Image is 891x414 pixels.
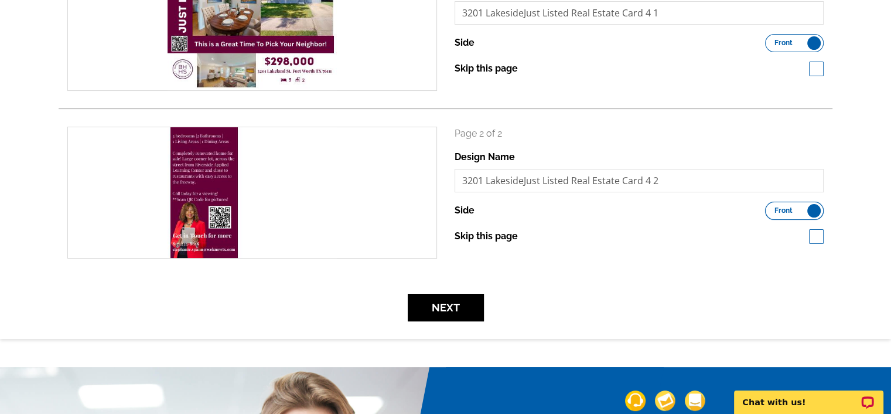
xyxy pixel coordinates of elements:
label: Side [455,203,474,218]
button: Next [408,294,484,321]
span: Front [774,40,793,46]
label: Design Name [455,150,515,164]
label: Skip this page [455,62,518,76]
img: support-img-2.png [655,391,675,411]
img: support-img-3_1.png [685,391,705,411]
img: support-img-1.png [625,391,646,411]
p: Page 2 of 2 [455,127,824,141]
label: Skip this page [455,229,518,243]
span: Front [774,208,793,213]
input: File Name [455,1,824,25]
iframe: LiveChat chat widget [726,377,891,414]
label: Side [455,36,474,50]
input: File Name [455,169,824,192]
